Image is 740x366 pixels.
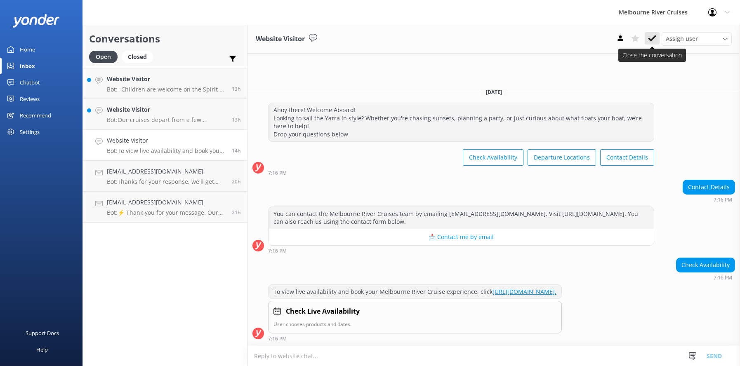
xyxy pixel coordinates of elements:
div: Settings [20,124,40,140]
p: Bot: - Children are welcome on the Spirit of Melbourne Dinner Cruise, but they must remain seated... [107,86,226,93]
strong: 7:16 PM [268,171,287,176]
span: Sep 01 2025 12:45pm (UTC +10:00) Australia/Sydney [232,178,241,185]
p: User chooses products and dates. [273,320,556,328]
div: You can contact the Melbourne River Cruises team by emailing [EMAIL_ADDRESS][DOMAIN_NAME]. Visit ... [269,207,654,229]
div: Sep 01 2025 07:16pm (UTC +10:00) Australia/Sydney [268,248,654,253]
strong: 7:16 PM [714,275,732,280]
p: Bot: Thanks for your response, we'll get back to you as soon as we can during opening hours. [107,178,226,185]
div: Sep 01 2025 07:16pm (UTC +10:00) Australia/Sydney [676,274,735,280]
div: Sep 01 2025 07:16pm (UTC +10:00) Australia/Sydney [268,335,562,341]
p: Bot: ⚡ Thank you for your message. Our office hours are Mon - Fri 9.30am - 5pm. We'll get back to... [107,209,226,216]
div: Support Docs [26,325,59,341]
a: Closed [122,52,157,61]
div: To view live availability and book your Melbourne River Cruise experience, click [269,285,561,299]
button: Contact Details [600,149,654,166]
span: Sep 01 2025 07:16pm (UTC +10:00) Australia/Sydney [232,147,241,154]
div: Assign User [662,32,732,45]
div: Ahoy there! Welcome Aboard! Looking to sail the Yarra in style? Whether you're chasing sunsets, p... [269,103,654,141]
div: Inbox [20,58,35,74]
div: Check Availability [676,258,735,272]
p: Bot: To view live availability and book your Melbourne River Cruise experience, click [URL][DOMAI... [107,147,226,155]
img: yonder-white-logo.png [12,14,60,28]
div: Chatbot [20,74,40,91]
h4: Website Visitor [107,75,226,84]
a: Website VisitorBot:To view live availability and book your Melbourne River Cruise experience, cli... [83,130,247,161]
a: [URL][DOMAIN_NAME]. [493,288,556,296]
strong: 7:16 PM [268,249,287,253]
span: Sep 01 2025 07:49pm (UTC +10:00) Australia/Sydney [232,116,241,123]
a: Website VisitorBot:- Children are welcome on the Spirit of Melbourne Dinner Cruise, but they must... [83,68,247,99]
button: Check Availability [463,149,523,166]
div: Closed [122,51,153,63]
div: Sep 01 2025 07:16pm (UTC +10:00) Australia/Sydney [683,197,735,202]
span: [DATE] [481,89,507,96]
span: Sep 01 2025 12:42pm (UTC +10:00) Australia/Sydney [232,209,241,216]
h4: Check Live Availability [286,306,360,317]
span: Assign user [666,34,698,43]
a: Open [89,52,122,61]
span: Sep 01 2025 08:19pm (UTC +10:00) Australia/Sydney [232,85,241,92]
strong: 7:16 PM [714,197,732,202]
div: Contact Details [683,180,735,194]
h3: Website Visitor [256,34,305,45]
strong: 7:16 PM [268,336,287,341]
h2: Conversations [89,31,241,47]
div: Reviews [20,91,40,107]
h4: [EMAIL_ADDRESS][DOMAIN_NAME] [107,198,226,207]
button: Departure Locations [528,149,596,166]
a: [EMAIL_ADDRESS][DOMAIN_NAME]Bot:Thanks for your response, we'll get back to you as soon as we can... [83,161,247,192]
div: Help [36,341,48,358]
a: Website VisitorBot:Our cruises depart from a few different locations along [GEOGRAPHIC_DATA] and ... [83,99,247,130]
div: Home [20,41,35,58]
div: Recommend [20,107,51,124]
div: Open [89,51,118,63]
h4: [EMAIL_ADDRESS][DOMAIN_NAME] [107,167,226,176]
div: Sep 01 2025 07:16pm (UTC +10:00) Australia/Sydney [268,170,654,176]
a: [EMAIL_ADDRESS][DOMAIN_NAME]Bot:⚡ Thank you for your message. Our office hours are Mon - Fri 9.30... [83,192,247,223]
h4: Website Visitor [107,136,226,145]
p: Bot: Our cruises depart from a few different locations along [GEOGRAPHIC_DATA] and Federation [GE... [107,116,226,124]
h4: Website Visitor [107,105,226,114]
button: 📩 Contact me by email [269,229,654,245]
